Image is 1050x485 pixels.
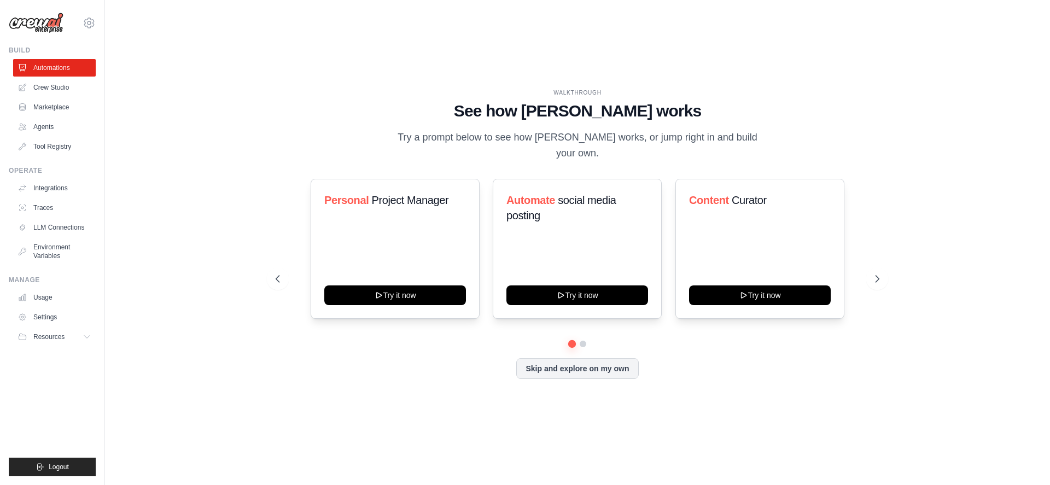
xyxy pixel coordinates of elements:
span: Content [689,194,729,206]
div: Operate [9,166,96,175]
div: Manage [9,276,96,284]
span: Curator [732,194,767,206]
iframe: Chat Widget [995,433,1050,485]
a: Environment Variables [13,238,96,265]
a: Integrations [13,179,96,197]
a: Automations [13,59,96,77]
span: Project Manager [371,194,448,206]
div: Build [9,46,96,55]
span: Personal [324,194,369,206]
p: Try a prompt below to see how [PERSON_NAME] works, or jump right in and build your own. [394,130,761,162]
a: Traces [13,199,96,217]
a: Marketplace [13,98,96,116]
div: Widget de chat [995,433,1050,485]
button: Try it now [689,285,831,305]
a: LLM Connections [13,219,96,236]
div: WALKTHROUGH [276,89,879,97]
button: Resources [13,328,96,346]
button: Logout [9,458,96,476]
a: Tool Registry [13,138,96,155]
button: Try it now [324,285,466,305]
a: Crew Studio [13,79,96,96]
img: Logo [9,13,63,33]
span: Logout [49,463,69,471]
h1: See how [PERSON_NAME] works [276,101,879,121]
a: Usage [13,289,96,306]
a: Settings [13,308,96,326]
a: Agents [13,118,96,136]
span: Resources [33,332,65,341]
button: Try it now [506,285,648,305]
button: Skip and explore on my own [516,358,638,379]
span: Automate [506,194,555,206]
span: social media posting [506,194,616,221]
